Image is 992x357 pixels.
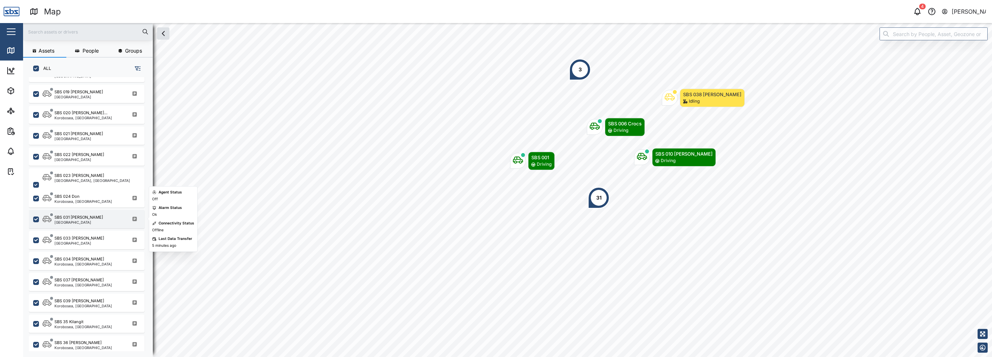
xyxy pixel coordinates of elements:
div: Driving [614,127,628,134]
div: [GEOGRAPHIC_DATA] [54,137,103,140]
div: SBS 037 [PERSON_NAME] [54,277,104,283]
div: SBS 001 [531,154,552,161]
div: SBS 021 [PERSON_NAME] [54,131,103,137]
div: Map marker [510,152,555,170]
img: Main Logo [4,4,19,19]
div: Tasks [19,168,39,175]
div: Map marker [634,148,716,166]
div: [GEOGRAPHIC_DATA], [GEOGRAPHIC_DATA] [54,179,130,182]
div: SBS 006 Crocs [608,120,642,127]
div: 31 [596,194,602,202]
div: SBS 020 [PERSON_NAME]... [54,110,107,116]
span: People [83,48,99,53]
div: SBS 35 Kilangit [54,319,84,325]
div: SBS 019 [PERSON_NAME] [54,89,103,95]
div: Map marker [587,118,645,136]
div: Korobosea, [GEOGRAPHIC_DATA] [54,283,112,287]
div: SBS 024 Don [54,193,80,200]
span: Groups [125,48,142,53]
canvas: Map [23,23,992,357]
div: Map marker [662,89,745,107]
div: [GEOGRAPHIC_DATA] [54,220,103,224]
div: SBS 36 [PERSON_NAME] [54,340,102,346]
div: 3 [579,66,582,73]
div: Idling [689,98,700,105]
div: SBS 010 [PERSON_NAME] [655,150,713,157]
div: Dashboard [19,67,51,75]
div: Map [44,5,61,18]
div: Last Data Transfer [159,236,192,242]
div: SBS 033 [PERSON_NAME] [54,235,104,241]
div: Korobosea, [GEOGRAPHIC_DATA] [54,200,112,203]
div: Driving [661,157,676,164]
div: Map marker [569,59,591,80]
div: 5 minutes ago [152,243,176,249]
div: Korobosea, [GEOGRAPHIC_DATA] [54,325,112,329]
input: Search assets or drivers [27,26,149,37]
div: Map [19,46,35,54]
button: [PERSON_NAME] [941,6,986,17]
div: Korobosea, [GEOGRAPHIC_DATA] [54,262,112,266]
div: Reports [19,127,43,135]
div: Connectivity Status [159,220,194,226]
div: 4 [919,4,926,9]
div: SBS 022 [PERSON_NAME] [54,152,104,158]
div: Assets [19,87,41,95]
div: [PERSON_NAME] [952,7,986,16]
div: SBS 023 [PERSON_NAME] [54,173,104,179]
div: grid [29,77,152,351]
div: [GEOGRAPHIC_DATA] [54,74,103,78]
div: Alarms [19,147,41,155]
div: Agent Status [159,189,182,195]
div: SBS 038 [PERSON_NAME] [683,91,741,98]
span: Assets [39,48,54,53]
div: Korobosea, [GEOGRAPHIC_DATA] [54,304,112,308]
div: Sites [19,107,36,115]
div: Off [152,196,158,202]
div: [GEOGRAPHIC_DATA] [54,241,104,245]
div: SBS 039 [PERSON_NAME] [54,298,104,304]
div: Korobosea, [GEOGRAPHIC_DATA] [54,116,112,120]
div: Ok [152,212,157,218]
div: Driving [537,161,552,168]
input: Search by People, Asset, Geozone or Place [880,27,988,40]
div: Offline [152,227,164,233]
div: Korobosea, [GEOGRAPHIC_DATA] [54,346,112,349]
div: SBS 031 [PERSON_NAME] [54,214,103,220]
div: SBS 034 [PERSON_NAME] [54,256,104,262]
div: Map marker [588,187,610,209]
div: [GEOGRAPHIC_DATA] [54,95,103,99]
div: [GEOGRAPHIC_DATA] [54,158,104,161]
div: Alarm Status [159,205,182,211]
label: ALL [39,66,51,71]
